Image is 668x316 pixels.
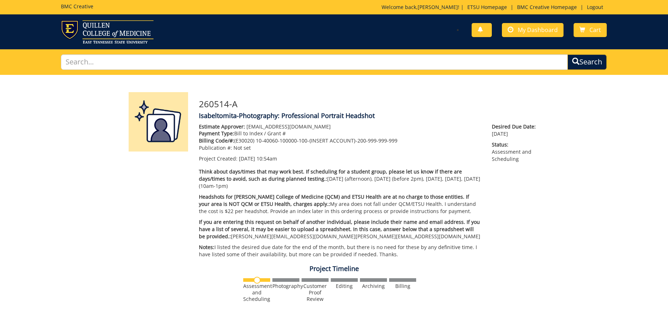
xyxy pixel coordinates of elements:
[589,26,601,34] span: Cart
[199,99,539,109] h3: 260514-A
[199,130,481,137] p: Bill to Index / Grant #
[199,137,481,144] p: (E30020) 10-40060-100000-100-{INSERT ACCOUNT}-200-999-999-999
[513,4,580,10] a: BMC Creative Homepage
[199,137,234,144] span: Billing Code/#:
[199,168,462,182] span: Think about days/times that may work best. If scheduling for a student group, please let us know ...
[574,23,607,37] a: Cart
[61,4,93,9] h5: BMC Creative
[129,92,188,152] img: Product featured image
[199,218,480,240] span: If you are entering this request on behalf of another individual, please include their name and e...
[492,141,539,148] span: Status:
[199,123,245,130] span: Estimate Approver:
[567,54,607,70] button: Search
[199,193,481,215] p: My area does not fall under QCM/ETSU Health. I understand the cost is $22 per headshot. Provide a...
[239,155,277,162] span: [DATE] 10:54am
[199,123,481,130] p: [EMAIL_ADDRESS][DOMAIN_NAME]
[272,283,299,289] div: Photography
[583,4,607,10] a: Logout
[199,218,481,240] p: [PERSON_NAME] [EMAIL_ADDRESS][DOMAIN_NAME] [PERSON_NAME] [EMAIL_ADDRESS][DOMAIN_NAME]
[199,130,234,137] span: Payment Type:
[61,20,153,44] img: ETSU logo
[518,26,558,34] span: My Dashboard
[199,244,214,250] span: Notes:
[418,4,458,10] a: [PERSON_NAME]
[199,168,481,190] p: [DATE] (afternoon), [DATE] (before 2pm), [DATE], [DATE], [DATE] (10am-1pm)
[123,265,545,272] h4: Project Timeline
[61,54,568,70] input: Search...
[382,4,607,11] p: Welcome back, ! | | |
[492,141,539,163] p: Assessment and Scheduling
[502,23,564,37] a: My Dashboard
[199,244,481,258] p: I listed the desired due date for the end of the month, but there is no need for these by any def...
[243,283,270,302] div: Assessment and Scheduling
[302,283,329,302] div: Customer Proof Review
[492,123,539,130] span: Desired Due Date:
[233,144,251,151] span: Not set
[199,193,469,207] span: Headshots for [PERSON_NAME] College of Medicine (QCM) and ETSU Health are at no charge to those e...
[254,277,260,284] img: no
[360,283,387,289] div: Archiving
[492,123,539,137] p: [DATE]
[331,283,358,289] div: Editing
[389,283,416,289] div: Billing
[199,155,237,162] span: Project Created:
[199,144,232,151] span: Publication #:
[199,112,539,119] h4: Isabeltomita-Photography: Professional Portrait Headshot
[464,4,511,10] a: ETSU Homepage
